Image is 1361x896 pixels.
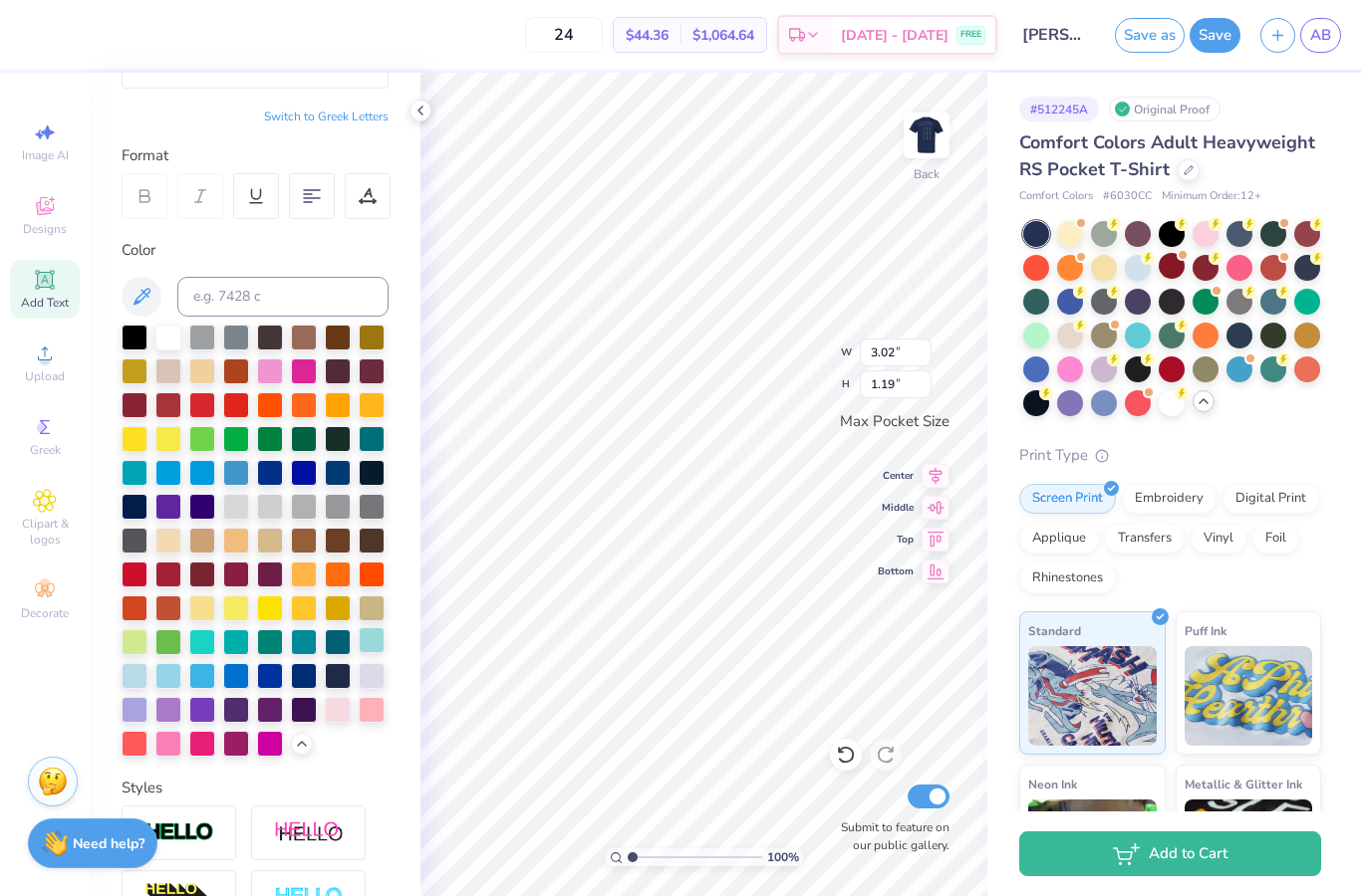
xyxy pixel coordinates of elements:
div: Embroidery [1122,484,1217,514]
button: Save [1190,18,1240,53]
img: Stroke [144,821,214,844]
span: Clipart & logos [10,516,80,548]
span: Middle [878,501,914,515]
span: Standard [1028,620,1081,641]
img: Puff Ink [1185,646,1313,746]
span: Comfort Colors [1019,188,1093,205]
button: Save as [1115,18,1185,53]
span: Puff Ink [1185,620,1226,641]
span: [DATE] - [DATE] [841,25,949,46]
span: Upload [25,368,65,384]
div: Color [122,239,389,262]
span: Greek [30,442,61,458]
span: FREE [960,28,981,42]
input: – – [525,17,603,53]
span: Minimum Order: 12 + [1162,188,1261,205]
div: Transfers [1105,524,1185,554]
img: Shadow [274,820,344,845]
div: Digital Print [1223,484,1319,514]
span: # 6030CC [1103,188,1152,205]
div: Screen Print [1019,484,1116,514]
div: Styles [122,777,389,799]
div: Applique [1019,524,1099,554]
div: Vinyl [1191,524,1246,554]
button: Add to Cart [1019,831,1321,876]
span: AB [1310,24,1331,47]
div: Foil [1252,524,1299,554]
span: Image AI [22,147,69,163]
div: # 512245A [1019,97,1099,121]
span: $1,064.64 [692,25,754,46]
span: 100 % [767,848,799,866]
img: Standard [1028,646,1157,746]
span: Comfort Colors Adult Heavyweight RS Pocket T-Shirt [1019,130,1315,181]
span: Center [878,469,914,483]
span: Bottom [878,564,914,578]
label: Submit to feature on our public gallery. [830,818,950,854]
input: Untitled Design [1007,15,1105,55]
span: Decorate [21,605,69,621]
input: e.g. 7428 c [177,277,389,317]
span: Top [878,533,914,547]
div: Rhinestones [1019,563,1116,593]
span: Designs [23,221,67,237]
button: Switch to Greek Letters [264,109,389,124]
div: Format [122,144,391,167]
div: Back [914,165,940,183]
span: Metallic & Glitter Ink [1185,774,1302,794]
a: AB [1300,18,1341,53]
span: $44.36 [626,25,669,46]
span: Neon Ink [1028,774,1077,794]
strong: Need help? [73,834,144,853]
img: Back [907,115,947,155]
div: Print Type [1019,444,1321,467]
div: Original Proof [1109,97,1221,121]
span: Add Text [21,295,69,311]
